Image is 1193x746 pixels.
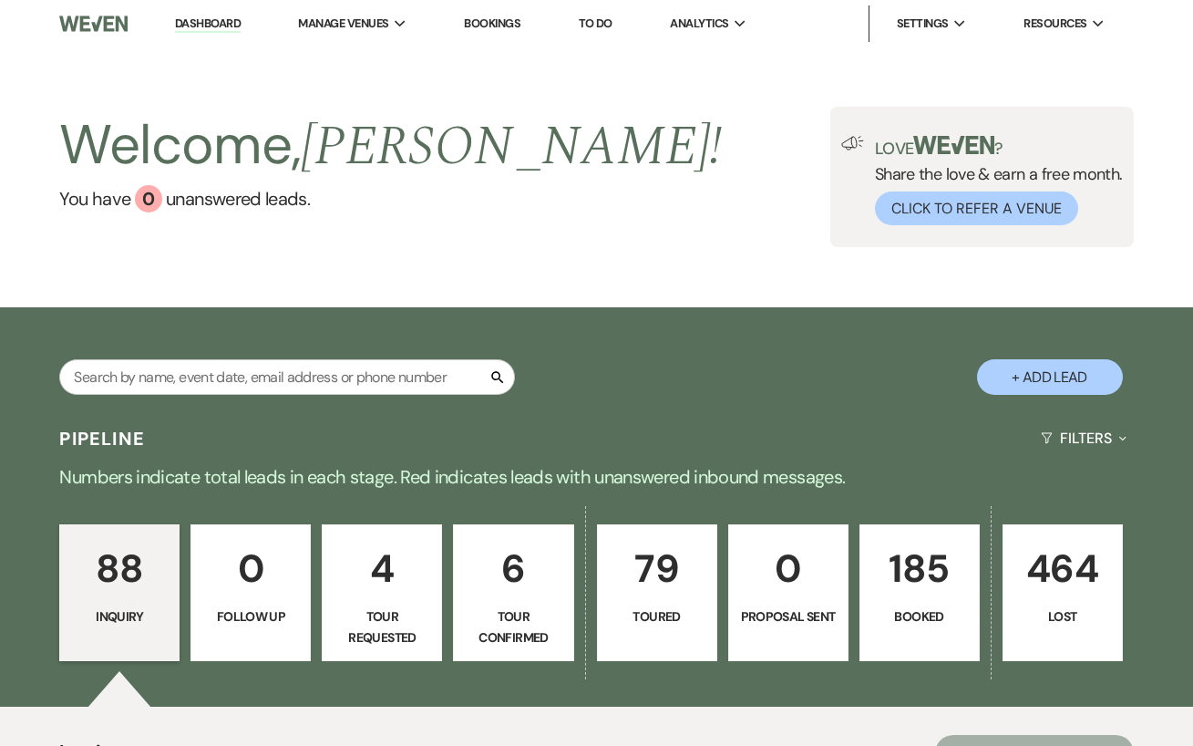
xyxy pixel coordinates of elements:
[1014,606,1111,627] p: Lost
[841,136,864,150] img: loud-speaker-illustration.svg
[871,606,968,627] p: Booked
[465,606,561,648] p: Tour Confirmed
[464,16,520,31] a: Bookings
[59,5,128,43] img: Weven Logo
[597,524,717,661] a: 79Toured
[453,524,573,661] a: 6Tour Confirmed
[1003,524,1123,661] a: 464Lost
[322,524,442,661] a: 4Tour Requested
[59,524,180,661] a: 88Inquiry
[1014,538,1111,599] p: 464
[298,15,388,33] span: Manage Venues
[334,606,430,648] p: Tour Requested
[864,136,1123,225] div: Share the love & earn a free month.
[609,606,705,627] p: Toured
[59,185,722,212] a: You have 0 unanswered leads.
[609,538,705,599] p: 79
[59,359,515,395] input: Search by name, event date, email address or phone number
[579,16,612,31] a: To Do
[301,105,722,189] span: [PERSON_NAME] !
[175,16,241,33] a: Dashboard
[465,538,561,599] p: 6
[875,136,1123,157] p: Love ?
[71,538,168,599] p: 88
[740,538,837,599] p: 0
[59,107,722,185] h2: Welcome,
[190,524,311,661] a: 0Follow Up
[728,524,848,661] a: 0Proposal Sent
[71,606,168,627] p: Inquiry
[740,606,837,627] p: Proposal Sent
[202,538,299,599] p: 0
[913,136,994,154] img: weven-logo-green.svg
[670,15,728,33] span: Analytics
[334,538,430,599] p: 4
[59,426,145,451] h3: Pipeline
[202,606,299,627] p: Follow Up
[859,524,980,661] a: 185Booked
[1023,15,1086,33] span: Resources
[1034,414,1133,462] button: Filters
[871,538,968,599] p: 185
[135,185,162,212] div: 0
[977,359,1123,395] button: + Add Lead
[897,15,949,33] span: Settings
[875,192,1078,225] button: Click to Refer a Venue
